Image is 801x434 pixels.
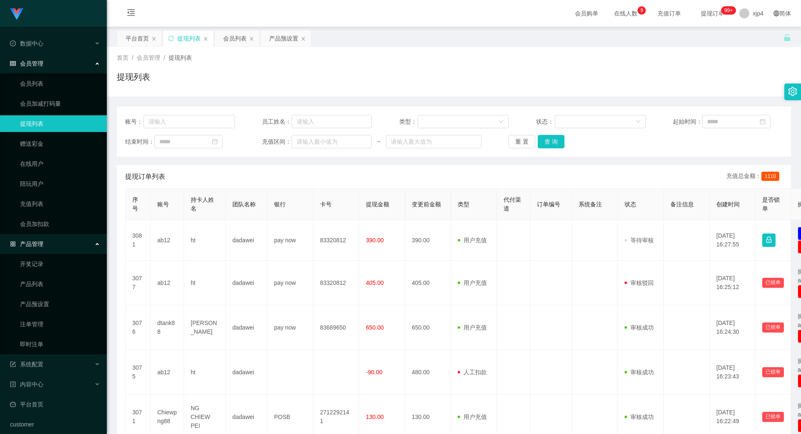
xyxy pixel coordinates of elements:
[10,361,16,367] i: 图标: form
[137,54,160,61] span: 会员管理
[126,305,151,350] td: 3076
[499,119,504,125] i: 图标: down
[313,261,359,305] td: 83320812
[762,412,784,422] button: 已锁单
[458,237,487,244] span: 用户充值
[267,220,313,261] td: pay now
[320,201,332,208] span: 卡号
[579,201,602,208] span: 系统备注
[760,119,766,124] i: 图标: calendar
[151,350,184,395] td: ab12
[125,172,165,182] span: 提现订单列表
[405,220,451,261] td: 390.00
[249,36,254,41] i: 图标: close
[788,87,797,96] i: 图标: setting
[313,305,359,350] td: 83689650
[184,220,226,261] td: ht
[20,316,100,332] a: 注单管理
[710,220,756,261] td: [DATE] 16:27:55
[710,350,756,395] td: [DATE] 16:23:43
[292,115,372,128] input: 请输入
[226,305,267,350] td: dadawei
[637,6,646,15] sup: 9
[274,201,286,208] span: 银行
[625,279,654,286] span: 审核驳回
[203,36,208,41] i: 图标: close
[721,6,736,15] sup: 187
[726,172,783,182] div: 充值总金额：
[177,30,201,46] div: 提现列表
[144,115,235,128] input: 请输入
[10,8,23,20] img: logo.9652507e.png
[366,414,384,420] span: 130.00
[169,54,192,61] span: 提现列表
[20,336,100,353] a: 即时注单
[762,367,784,377] button: 已锁单
[710,261,756,305] td: [DATE] 16:25:12
[267,305,313,350] td: pay now
[301,36,306,41] i: 图标: close
[386,135,481,148] input: 请输入最大值为
[670,201,694,208] span: 备注信息
[10,241,43,247] span: 产品管理
[509,135,535,148] button: 重 置
[20,75,100,92] a: 会员列表
[292,135,372,148] input: 请输入最小值为
[625,237,654,244] span: 等待审核
[126,261,151,305] td: 3077
[10,381,16,387] i: 图标: profile
[269,30,298,46] div: 产品预设置
[625,414,654,420] span: 审核成功
[653,10,685,16] span: 充值订单
[458,369,487,376] span: 人工扣款
[716,201,740,208] span: 创建时间
[184,350,226,395] td: ht
[117,0,145,27] i: 图标: menu-fold
[697,10,728,16] span: 提现订单
[132,54,133,61] span: /
[412,201,441,208] span: 变更前金额
[117,54,128,61] span: 首页
[762,322,784,332] button: 已锁单
[10,361,43,368] span: 系统配置
[10,241,16,247] i: 图标: appstore-o
[537,201,560,208] span: 订单编号
[262,117,291,126] span: 员工姓名：
[610,10,642,16] span: 在线人数
[10,416,100,433] a: customer
[191,196,214,212] span: 持卡人姓名
[10,41,16,46] i: 图标: check-circle-o
[366,324,384,331] span: 650.00
[710,305,756,350] td: [DATE] 16:24:30
[10,60,43,67] span: 会员管理
[20,296,100,312] a: 产品预设置
[504,196,521,212] span: 代付渠道
[151,36,156,41] i: 图标: close
[184,261,226,305] td: ht
[125,117,144,126] span: 账号：
[125,137,154,146] span: 结束时间：
[762,233,776,247] button: 图标: lock
[223,30,247,46] div: 会员列表
[164,54,165,61] span: /
[126,220,151,261] td: 3081
[366,369,383,376] span: -90.00
[151,305,184,350] td: dtank88
[625,201,636,208] span: 状态
[405,350,451,395] td: 480.00
[458,279,487,286] span: 用户充值
[20,216,100,232] a: 会员加扣款
[151,220,184,261] td: ab12
[10,381,43,388] span: 内容中心
[10,61,16,66] i: 图标: table
[20,256,100,272] a: 开奖记录
[232,201,256,208] span: 团队名称
[372,137,386,146] span: ~
[458,324,487,331] span: 用户充值
[117,71,150,83] h1: 提现列表
[762,196,780,212] span: 是否锁单
[538,135,564,148] button: 查 询
[625,369,654,376] span: 审核成功
[226,261,267,305] td: dadawei
[10,40,43,47] span: 数据中心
